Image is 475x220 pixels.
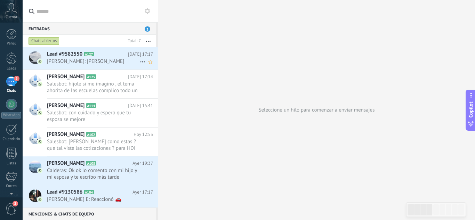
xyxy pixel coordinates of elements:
span: A108 [86,161,96,165]
span: Ayer 19:37 [132,160,153,167]
div: Panel [1,41,22,46]
div: Listas [1,161,22,166]
span: 3 [14,76,19,81]
img: com.amocrm.amocrmwa.svg [38,111,42,115]
img: com.amocrm.amocrmwa.svg [38,168,42,173]
button: Más [141,35,156,47]
div: Chats abiertos [29,37,59,45]
span: A125 [86,74,96,79]
a: Lead #9130586 A104 Ayer 17:17 [PERSON_NAME] E: Reaccionó 🚗 [23,185,158,207]
span: [PERSON_NAME] [47,160,84,167]
span: Salesbot: híjole si me imagino , el tema ahorita de las escuelas complico todo un poco , pero no ... [47,81,140,94]
span: Copilot [467,101,474,117]
span: 3 [145,26,150,32]
span: [PERSON_NAME] [47,102,84,109]
img: com.amocrm.amocrmwa.svg [38,59,42,64]
img: com.amocrm.amocrmwa.svg [38,139,42,144]
div: Calendario [1,137,22,141]
a: [PERSON_NAME] A114 [DATE] 15:41 Salesbot: con cuidado y espero que tu esposa se mejore [23,99,158,127]
span: [PERSON_NAME]: [PERSON_NAME] [47,58,140,65]
span: Ayer 17:17 [132,189,153,196]
div: Leads [1,66,22,71]
a: [PERSON_NAME] A102 Hoy 12:53 Salesbot: [PERSON_NAME] como estas ? que tal viste las cotizaciones ... [23,128,158,156]
a: Lead #9582550 A127 [DATE] 17:17 [PERSON_NAME]: [PERSON_NAME] [23,47,158,70]
span: Salesbot: [PERSON_NAME] como estas ? que tal viste las cotizaciones ? para HDI solo necesitamos t... [47,138,140,152]
span: Hoy 12:53 [134,131,153,138]
span: Calderas: Ok ok lo comento con mi hijo y mi esposa y te escribo más tarde [47,167,140,180]
div: Entradas [23,22,156,35]
span: [DATE] 17:14 [128,73,153,80]
span: A127 [84,52,94,56]
img: com.amocrm.amocrmwa.svg [38,197,42,202]
span: [PERSON_NAME] E: Reaccionó 🚗 [47,196,140,203]
span: A114 [86,103,96,108]
span: 2 [13,201,18,206]
span: Lead #9130586 [47,189,82,196]
span: [DATE] 15:41 [128,102,153,109]
div: Total: 7 [125,38,141,44]
span: [PERSON_NAME] [47,73,84,80]
span: [PERSON_NAME] [47,131,84,138]
span: A104 [84,190,94,194]
div: Correo [1,184,22,188]
img: com.amocrm.amocrmwa.svg [38,82,42,87]
span: Lead #9582550 [47,51,82,58]
span: Salesbot: con cuidado y espero que tu esposa se mejore [47,109,140,123]
div: Chats [1,89,22,93]
div: WhatsApp [1,112,21,119]
div: Menciones & Chats de equipo [23,207,156,220]
a: [PERSON_NAME] A125 [DATE] 17:14 Salesbot: híjole si me imagino , el tema ahorita de las escuelas ... [23,70,158,98]
a: [PERSON_NAME] A108 Ayer 19:37 Calderas: Ok ok lo comento con mi hijo y mi esposa y te escribo más... [23,156,158,185]
span: A102 [86,132,96,137]
span: [DATE] 17:17 [128,51,153,58]
span: Cuenta [6,15,17,19]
